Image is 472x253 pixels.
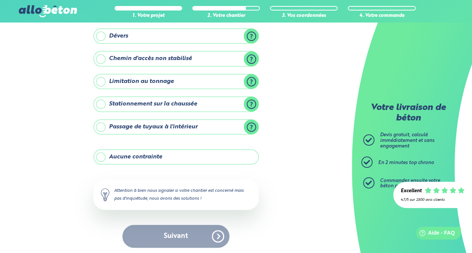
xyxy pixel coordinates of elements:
[405,224,464,245] iframe: Help widget launcher
[401,198,464,202] div: 4.7/5 sur 2300 avis clients
[93,179,259,209] div: Attention à bien nous signaler si votre chantier est concerné mais pas d'inquiétude, nous avons d...
[93,74,259,89] label: Limitation au tonnage
[380,178,440,189] span: Commandez ensuite votre béton prêt à l'emploi
[378,160,434,165] span: En 2 minutes top chrono
[365,103,451,123] p: Votre livraison de béton
[93,51,259,66] label: Chemin d'accès non stabilisé
[93,29,259,44] label: Dévers
[93,149,259,164] label: Aucune contrainte
[348,13,415,19] div: 4. Votre commande
[380,133,434,148] span: Devis gratuit, calculé immédiatement et sans engagement
[270,13,338,19] div: 3. Vos coordonnées
[115,13,182,19] div: 1. Votre projet
[192,13,260,19] div: 2. Votre chantier
[19,5,77,17] img: allobéton
[93,96,259,111] label: Stationnement sur la chaussée
[401,188,422,194] div: Excellent
[93,119,259,134] label: Passage de tuyaux à l'intérieur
